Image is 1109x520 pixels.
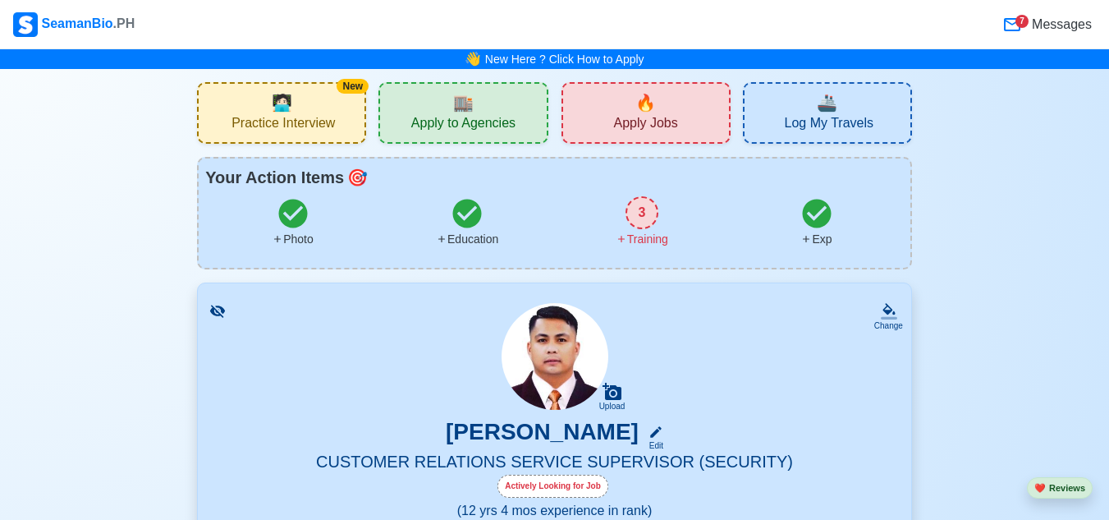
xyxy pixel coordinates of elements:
button: heartReviews [1027,477,1093,499]
span: Log My Travels [785,115,873,136]
span: .PH [113,16,135,30]
span: Practice Interview [231,115,335,136]
span: interview [272,90,292,115]
div: 7 [1015,15,1029,28]
h3: [PERSON_NAME] [446,418,639,452]
span: Apply to Agencies [411,115,516,136]
span: travel [817,90,837,115]
div: Photo [272,231,314,248]
div: Actively Looking for Job [497,475,608,498]
div: 3 [626,196,658,229]
span: Messages [1029,15,1092,35]
img: Logo [13,12,38,37]
div: Your Action Items [205,165,904,190]
div: New [337,79,369,94]
div: Edit [642,439,663,452]
div: Training [616,231,668,248]
div: Education [436,231,498,248]
span: agencies [453,90,474,115]
a: New Here ? Click How to Apply [485,53,644,66]
span: heart [1034,483,1046,493]
div: SeamanBio [13,12,135,37]
div: Change [874,320,903,332]
div: Exp [800,231,832,248]
h5: CUSTOMER RELATIONS SERVICE SUPERVISOR (SECURITY) [218,452,891,475]
span: Apply Jobs [613,115,677,136]
span: todo [347,165,368,190]
span: new [635,90,656,115]
span: bell [461,46,485,71]
div: Upload [599,402,626,412]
